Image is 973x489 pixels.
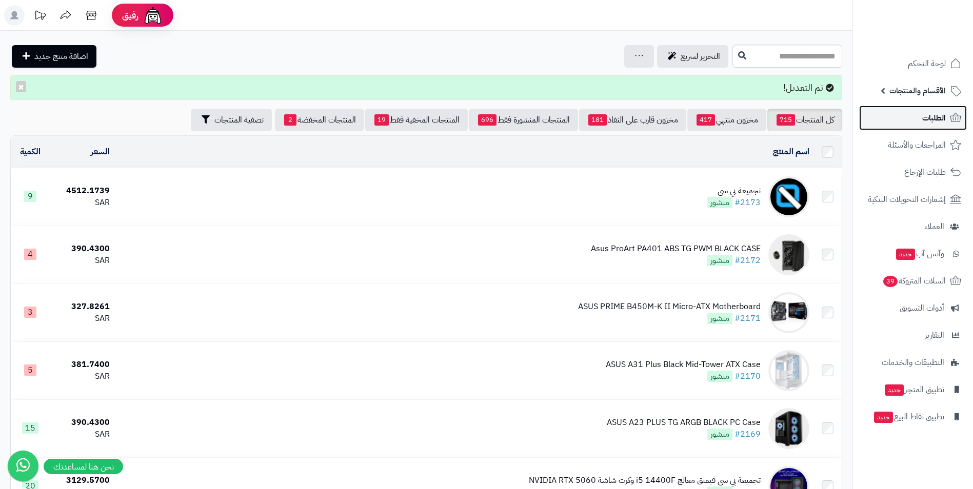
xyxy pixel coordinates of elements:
div: ASUS A31 Plus Black Mid-Tower ATX Case [606,359,761,371]
div: SAR [54,371,109,382]
a: تطبيق المتجرجديد [859,377,967,402]
div: SAR [54,429,109,440]
a: التقارير [859,323,967,348]
span: رفيق [122,9,138,22]
a: اسم المنتج [773,146,809,158]
button: تصفية المنتجات [191,109,272,131]
div: 3129.5700 [54,475,109,486]
a: وآتس آبجديد [859,241,967,266]
a: تطبيق نقاط البيعجديد [859,404,967,429]
span: 5 [24,364,36,376]
a: المراجعات والأسئلة [859,133,967,157]
a: مخزون منتهي417 [687,109,766,131]
a: المنتجات المخفية فقط19 [365,109,468,131]
img: ASUS A31 Plus Black Mid-Tower ATX Case [768,350,809,391]
a: التطبيقات والخدمات [859,350,967,375]
div: 4512.1739 [54,185,109,197]
a: السلات المتروكة39 [859,269,967,293]
a: #2173 [734,196,761,209]
span: الطلبات [922,111,946,125]
span: جديد [885,384,904,396]
button: × [16,81,26,92]
div: SAR [54,313,109,324]
img: Asus ProArt PA401 ABS TG PWM BLACK CASE [768,234,809,275]
img: ASUS PRIME B450M-K II Micro-ATX Motherboard [768,292,809,333]
img: ai-face.png [143,5,163,26]
a: كل المنتجات715 [767,109,842,131]
a: مخزون قارب على النفاذ181 [579,109,686,131]
span: 696 [478,114,497,126]
a: #2170 [734,370,761,382]
a: المنتجات المخفضة2 [275,109,364,131]
div: SAR [54,255,109,267]
span: التحرير لسريع [681,50,720,63]
span: 181 [588,114,607,126]
a: #2171 [734,312,761,324]
span: التقارير [925,328,944,342]
span: المراجعات والأسئلة [888,138,946,152]
span: 39 [883,276,898,287]
div: 390.4300 [54,417,109,429]
span: منشور [707,197,732,208]
span: وآتس آب [895,247,944,261]
a: لوحة التحكم [859,51,967,76]
div: ASUS A23 PLUS TG ARGB BLACK PC Case [607,417,761,429]
span: 19 [374,114,389,126]
div: 390.4300 [54,243,109,255]
span: لوحة التحكم [908,56,946,71]
a: إشعارات التحويلات البنكية [859,187,967,212]
div: تجميعة بي سي قيمنق معالج i5 14400F وكرت شاشة NVIDIA RTX 5060 [529,475,761,486]
a: الطلبات [859,106,967,130]
img: logo-2.png [903,8,963,29]
a: تحديثات المنصة [27,5,53,28]
span: 2 [284,114,296,126]
a: أدوات التسويق [859,296,967,320]
span: منشور [707,371,732,382]
span: اضافة منتج جديد [34,50,88,63]
span: إشعارات التحويلات البنكية [868,192,946,207]
a: طلبات الإرجاع [859,160,967,185]
a: العملاء [859,214,967,239]
div: ASUS PRIME B450M-K II Micro-ATX Motherboard [578,301,761,313]
span: منشور [707,255,732,266]
span: جديد [896,249,915,260]
span: التطبيقات والخدمات [882,355,944,370]
span: جديد [874,412,893,423]
span: طلبات الإرجاع [904,165,946,179]
a: #2172 [734,254,761,267]
span: 9 [24,191,36,202]
a: المنتجات المنشورة فقط696 [469,109,578,131]
div: تجميعة بي سي [707,185,761,197]
span: منشور [707,313,732,324]
span: تطبيق نقاط البيع [873,410,944,424]
span: 715 [777,114,795,126]
div: SAR [54,197,109,209]
span: 3 [24,307,36,318]
span: 15 [22,422,38,434]
a: الكمية [20,146,41,158]
span: 4 [24,249,36,260]
span: السلات المتروكة [882,274,946,288]
span: الأقسام والمنتجات [889,84,946,98]
span: العملاء [924,219,944,234]
div: 327.8261 [54,301,109,313]
span: منشور [707,429,732,440]
div: Asus ProArt PA401 ABS TG PWM BLACK CASE [591,243,761,255]
div: تم التعديل! [10,75,842,100]
img: تجميعة بي سي [768,176,809,217]
span: تصفية المنتجات [214,114,264,126]
span: 417 [697,114,715,126]
span: تطبيق المتجر [884,382,944,397]
a: اضافة منتج جديد [12,45,96,68]
img: ASUS A23 PLUS TG ARGB BLACK PC Case [768,408,809,449]
a: السعر [91,146,110,158]
span: أدوات التسويق [900,301,944,315]
a: التحرير لسريع [657,45,728,68]
div: 381.7400 [54,359,109,371]
a: #2169 [734,428,761,440]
